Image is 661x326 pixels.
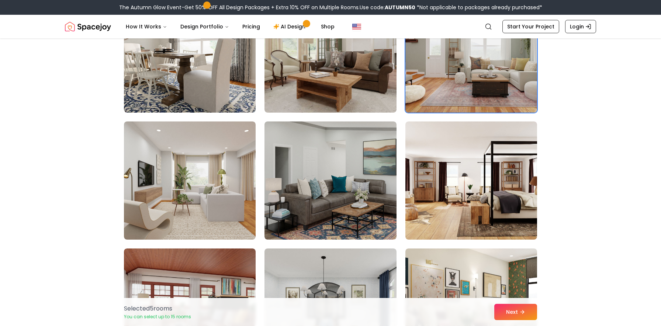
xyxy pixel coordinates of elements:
a: Start Your Project [502,20,559,33]
img: Spacejoy Logo [65,19,111,34]
b: AUTUMN50 [385,4,415,11]
nav: Main [120,19,340,34]
div: The Autumn Glow Event-Get 50% OFF All Design Packages + Extra 10% OFF on Multiple Rooms. [119,4,542,11]
nav: Global [65,15,596,38]
a: Pricing [236,19,266,34]
a: Login [565,20,596,33]
p: You can select up to 15 rooms [124,314,191,320]
button: Design Portfolio [174,19,235,34]
a: Spacejoy [65,19,111,34]
p: Selected 5 room s [124,304,191,313]
button: Next [494,304,537,320]
span: *Not applicable to packages already purchased* [415,4,542,11]
span: Use code: [360,4,415,11]
img: Room room-20 [264,121,396,240]
a: AI Design [267,19,314,34]
button: How It Works [120,19,173,34]
img: United States [352,22,361,31]
img: Room room-21 [405,121,537,240]
img: Room room-19 [124,121,256,240]
a: Shop [315,19,340,34]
